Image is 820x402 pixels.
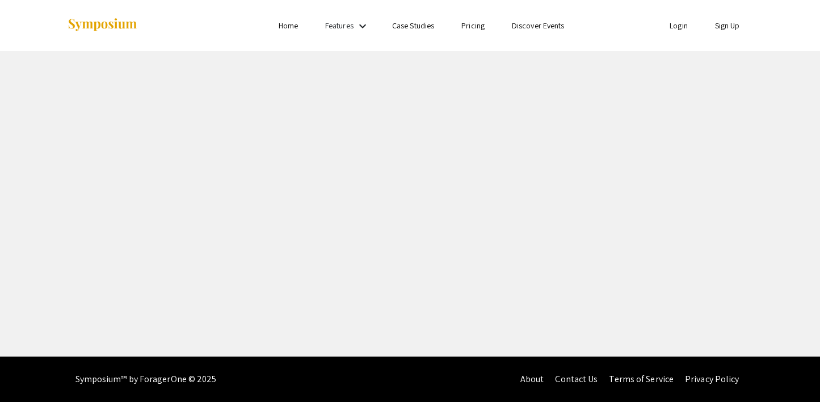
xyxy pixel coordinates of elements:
a: Privacy Policy [685,373,739,385]
a: About [520,373,544,385]
a: Terms of Service [609,373,674,385]
a: Discover Events [512,20,565,31]
div: Symposium™ by ForagerOne © 2025 [75,357,217,402]
a: Contact Us [555,373,598,385]
a: Case Studies [392,20,434,31]
a: Sign Up [715,20,740,31]
a: Features [325,20,354,31]
mat-icon: Expand Features list [356,19,369,33]
img: Symposium by ForagerOne [67,18,138,33]
a: Pricing [461,20,485,31]
a: Home [279,20,298,31]
a: Login [670,20,688,31]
